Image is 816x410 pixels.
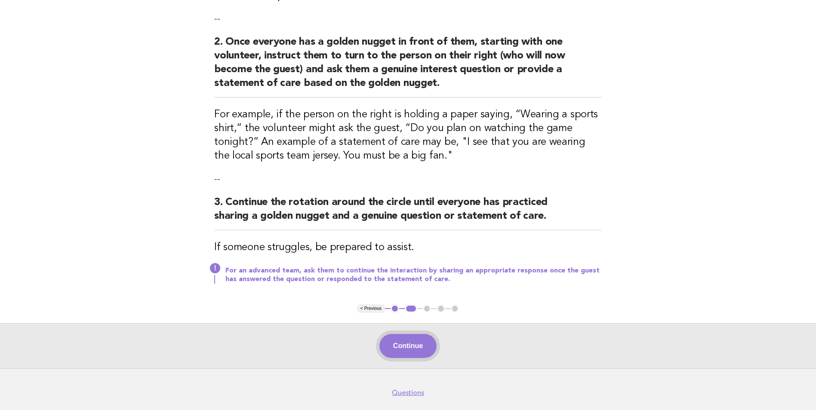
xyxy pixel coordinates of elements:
button: < Previous [357,304,385,313]
h3: For example, if the person on the right is holding a paper saying, “Wearing a sports shirt,” the ... [214,108,602,163]
p: -- [214,13,602,25]
p: For an advanced team, ask them to continue the interaction by sharing an appropriate response onc... [225,266,602,284]
a: Questions [392,389,424,397]
p: -- [214,173,602,185]
button: 2 [405,304,417,313]
h2: 2. Once everyone has a golden nugget in front of them, starting with one volunteer, instruct them... [214,35,602,98]
button: 1 [391,304,399,313]
h2: 3. Continue the rotation around the circle until everyone has practiced sharing a golden nugget a... [214,196,602,230]
button: Continue [379,334,437,358]
h3: If someone struggles, be prepared to assist. [214,241,602,254]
